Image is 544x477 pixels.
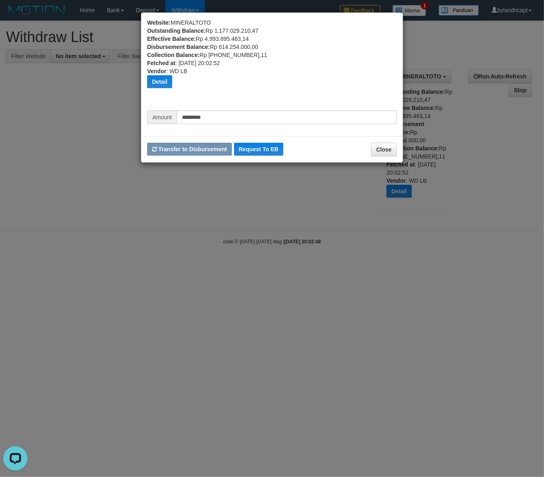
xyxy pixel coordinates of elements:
[147,36,196,42] b: Effective Balance:
[147,27,206,34] b: Outstanding Balance:
[147,19,397,110] div: MINERALTOTO Rp 1.177.029.210,47 Rp 4.993.895.463,14 Rp 614.254.000,00 Rp [PHONE_NUMBER],11 : [DAT...
[147,68,166,74] b: Vendor
[147,19,171,26] b: Website:
[3,3,27,27] button: Open LiveChat chat widget
[147,110,177,124] span: Amount
[147,60,175,66] b: Fetched at
[147,52,200,58] b: Collection Balance:
[147,75,172,88] button: Detail
[371,143,397,156] button: Close
[147,143,232,156] button: Transfer to Disbursement
[147,44,210,50] b: Disbursement Balance:
[234,143,284,156] button: Request To EB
